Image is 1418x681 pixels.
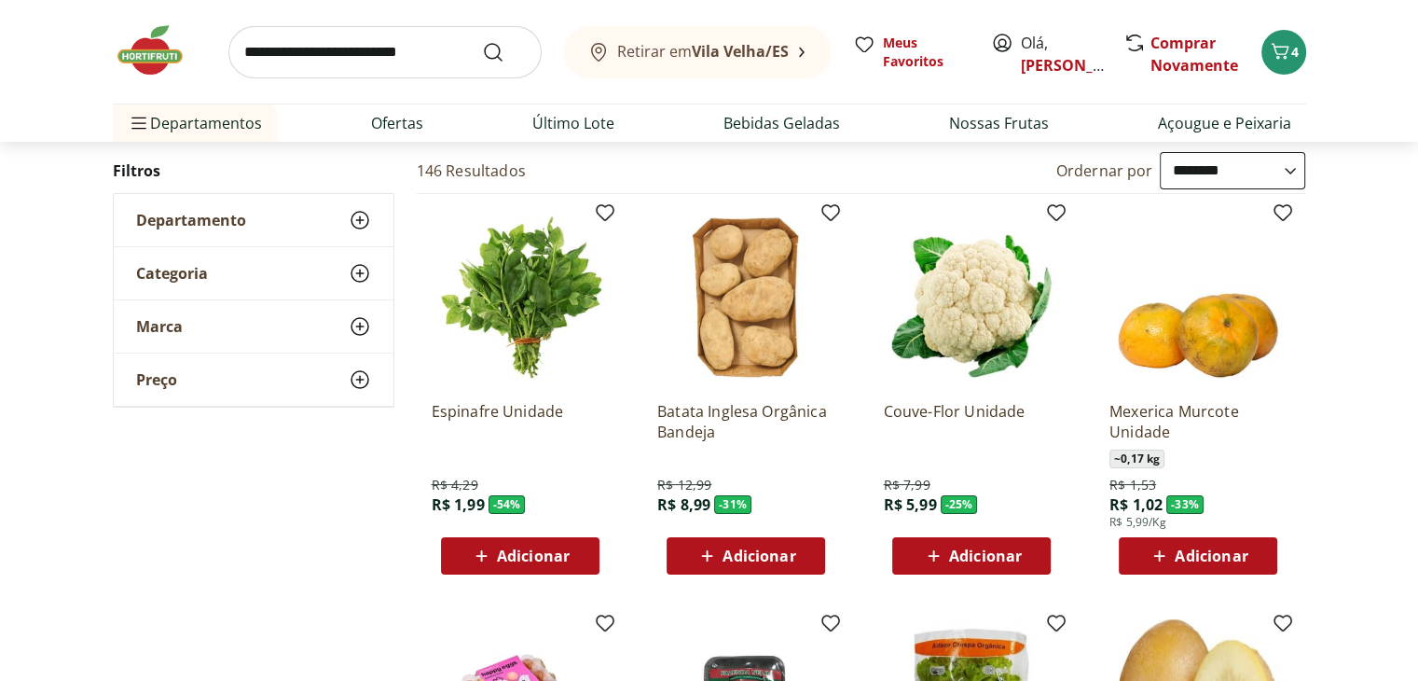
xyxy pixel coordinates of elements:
[692,41,789,62] b: Vila Velha/ES
[497,549,570,563] span: Adicionar
[1056,160,1153,181] label: Ordernar por
[1166,495,1204,514] span: - 33 %
[136,370,177,389] span: Preço
[883,494,936,515] span: R$ 5,99
[883,34,969,71] span: Meus Favoritos
[1150,33,1238,76] a: Comprar Novamente
[432,401,609,442] a: Espinafre Unidade
[892,537,1051,575] button: Adicionar
[114,300,393,353] button: Marca
[657,476,711,494] span: R$ 12,99
[853,34,969,71] a: Meus Favoritos
[114,354,393,406] button: Preço
[1158,112,1291,134] a: Açougue e Peixaria
[114,247,393,299] button: Categoria
[617,43,789,60] span: Retirar em
[657,401,834,442] a: Batata Inglesa Orgânica Bandeja
[1109,401,1287,442] a: Mexerica Murcote Unidade
[128,101,150,146] button: Menu
[667,537,825,575] button: Adicionar
[949,549,1022,563] span: Adicionar
[1261,30,1306,75] button: Carrinho
[1109,515,1166,530] span: R$ 5,99/Kg
[723,112,840,134] a: Bebidas Geladas
[1109,476,1156,494] span: R$ 1,53
[1109,209,1287,386] img: Mexerica Murcote Unidade
[941,495,978,514] span: - 25 %
[532,112,614,134] a: Último Lote
[114,194,393,246] button: Departamento
[136,317,183,336] span: Marca
[1109,494,1163,515] span: R$ 1,02
[1021,32,1104,76] span: Olá,
[1021,55,1142,76] a: [PERSON_NAME]
[228,26,542,78] input: search
[371,112,423,134] a: Ofertas
[432,494,485,515] span: R$ 1,99
[657,494,710,515] span: R$ 8,99
[564,26,831,78] button: Retirar emVila Velha/ES
[1175,549,1247,563] span: Adicionar
[113,22,206,78] img: Hortifruti
[1109,450,1164,468] span: ~ 0,17 kg
[883,209,1060,386] img: Couve-Flor Unidade
[432,476,478,494] span: R$ 4,29
[136,211,246,229] span: Departamento
[128,101,262,146] span: Departamentos
[489,495,526,514] span: - 54 %
[113,152,394,189] h2: Filtros
[949,112,1049,134] a: Nossas Frutas
[136,264,208,283] span: Categoria
[723,549,795,563] span: Adicionar
[883,401,1060,442] a: Couve-Flor Unidade
[482,41,527,63] button: Submit Search
[432,209,609,386] img: Espinafre Unidade
[441,537,599,575] button: Adicionar
[657,209,834,386] img: Batata Inglesa Orgânica Bandeja
[714,495,751,514] span: - 31 %
[883,476,929,494] span: R$ 7,99
[1291,43,1299,61] span: 4
[1119,537,1277,575] button: Adicionar
[417,160,526,181] h2: 146 Resultados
